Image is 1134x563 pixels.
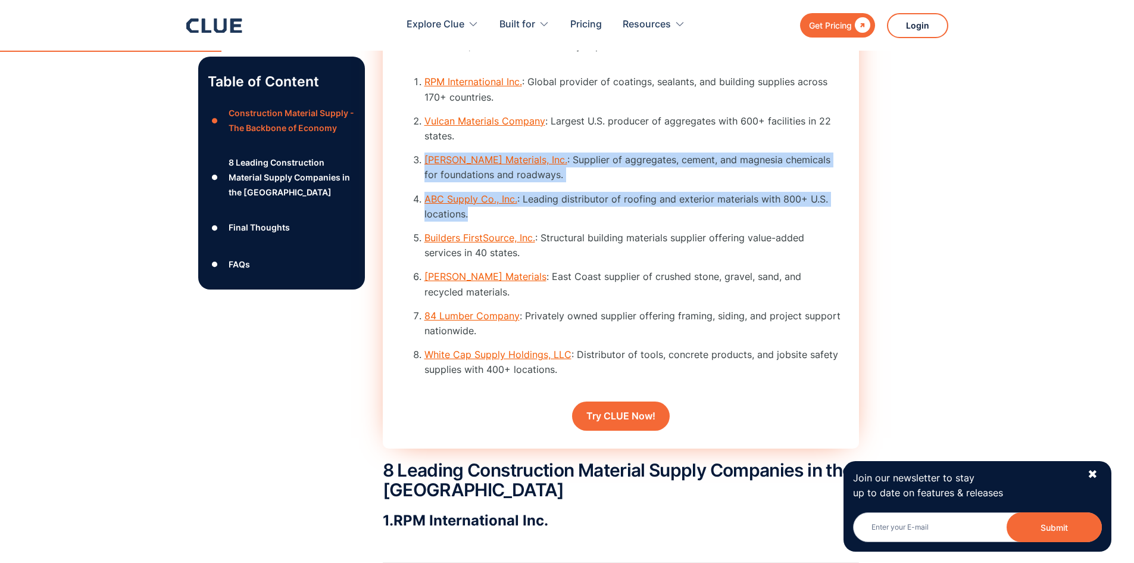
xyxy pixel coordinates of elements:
a: RPM International Inc. [424,76,522,88]
a: Login [887,13,948,38]
a: Vulcan Materials Company [424,115,545,127]
div: ● [208,112,222,130]
a: ●8 Leading Construction Material Supply Companies in the [GEOGRAPHIC_DATA] [208,155,355,200]
div: Built for [499,6,535,43]
a: ●Construction Material Supply - The Backbone of Economy [208,105,355,135]
a: Builders FirstSource, Inc. [424,232,535,244]
p: Join our newsletter to stay up to date on features & releases [853,471,1077,500]
div: FAQs [229,257,250,272]
div: 8 Leading Construction Material Supply Companies in the [GEOGRAPHIC_DATA] [229,155,355,200]
li: : Privately owned supplier offering framing, siding, and project support nationwide. [424,309,841,338]
div: Resources [623,6,671,43]
button: Submit [1007,512,1102,542]
p: Table of Content [208,72,355,91]
div: ● [208,169,222,186]
li: : Leading distributor of roofing and exterior materials with 800+ U.S. locations. [424,192,841,222]
div: ✖ [1088,467,1098,482]
a: ●Final Thoughts [208,219,355,237]
div: ● [208,219,222,237]
li: : East Coast supplier of crushed stone, gravel, sand, and recycled materials. [424,269,841,299]
li: : Largest U.S. producer of aggregates with 600+ facilities in 22 states. [424,114,841,144]
a: Try CLUE Now! [572,402,670,431]
div: Final Thoughts [229,220,290,235]
li: : Structural building materials supplier offering value-added services in 40 states. [424,231,841,260]
p: ‍ [383,536,859,550]
div: ● [208,256,222,273]
a: Get Pricing [800,13,875,38]
div: Get Pricing [809,18,852,33]
h3: 1. . [383,512,859,530]
a: ●FAQs [208,256,355,273]
div: Explore Clue [407,6,464,43]
a: Pricing [570,6,602,43]
input: Enter your E-mail [853,512,1102,542]
a: [PERSON_NAME] Materials [424,270,546,282]
li: : Distributor of tools, concrete products, and jobsite safety supplies with 400+ locations. [424,347,841,377]
h2: 8 Leading Construction Material Supply Companies in the [GEOGRAPHIC_DATA] [383,461,859,500]
li: : Supplier of aggregates, cement, and magnesia chemicals for foundations and roadways. [424,153,841,182]
a: 84 Lumber Company [424,310,520,322]
div: Resources [623,6,685,43]
strong: RPM International Inc [393,512,544,529]
div: Built for [499,6,549,43]
a: [PERSON_NAME] Materials, Inc. [424,154,567,166]
a: White Cap Supply Holdings, LLC [424,349,571,360]
div: Construction Material Supply - The Backbone of Economy [229,105,355,135]
li: : Global provider of coatings, sealants, and building supplies across 170+ countries. [424,74,841,104]
a: ABC Supply Co., Inc. [424,193,517,205]
div:  [852,18,870,33]
div: Explore Clue [407,6,479,43]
